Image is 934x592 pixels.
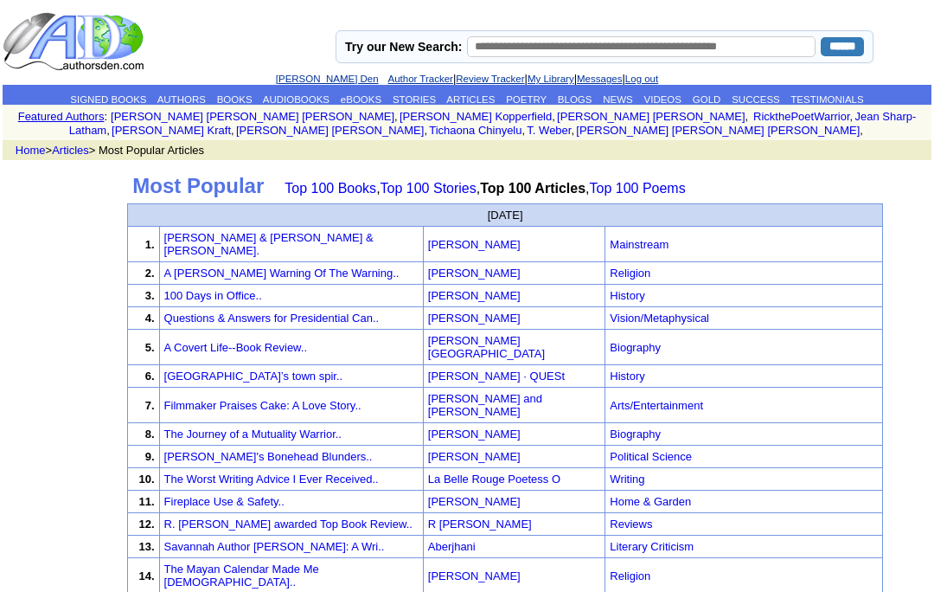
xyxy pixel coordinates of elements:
a: Biography [610,428,661,441]
a: Fireplace Use & Safety.. [164,495,285,508]
a: Reviews [610,518,652,531]
a: [GEOGRAPHIC_DATA]’s town spir.. [164,370,343,383]
a: Biography [610,341,661,354]
a: RickthePoetWarrior [750,110,849,123]
a: Tichaona Chinyelu [429,124,521,137]
a: STORIES [393,94,436,105]
font: [PERSON_NAME] [428,569,521,582]
font: R [PERSON_NAME] [428,518,532,531]
a: Articles [52,144,89,157]
a: SUCCESS [732,94,780,105]
font: 13. [138,540,154,553]
b: Top 100 Articles [480,181,585,196]
a: eBOOKS [341,94,381,105]
a: [PERSON_NAME] [PERSON_NAME] [PERSON_NAME] [576,124,860,137]
font: i [398,113,400,122]
a: Featured Authors [18,110,105,123]
a: [PERSON_NAME] Kraft [112,124,231,137]
font: | | | | [276,72,658,85]
a: [PERSON_NAME] [428,287,521,302]
a: Author Tracker [388,74,453,84]
font: [PERSON_NAME] [428,267,521,280]
a: BOOKS [217,94,253,105]
a: [PERSON_NAME] [428,265,521,280]
font: [PERSON_NAME] [428,238,521,251]
a: NEWS [603,94,633,105]
img: logo_ad.gif [3,11,148,72]
a: POETRY [506,94,547,105]
a: A Covert Life--Book Review.. [164,341,307,354]
a: Religion [610,569,650,582]
a: Vision/Metaphysical [610,312,709,325]
a: A [PERSON_NAME] Warning Of The Warning.. [164,267,400,280]
font: [DATE] [488,209,523,222]
a: Home [16,144,46,157]
font: [PERSON_NAME] [428,289,521,302]
a: TESTIMONIALS [790,94,863,105]
a: [PERSON_NAME] [428,426,521,441]
font: 12. [138,518,154,531]
a: AUDIOBOOKS [263,94,329,105]
font: i [555,113,557,122]
a: [PERSON_NAME] [428,310,521,325]
font: [PERSON_NAME] [428,312,521,325]
a: My Library [528,74,574,84]
a: GOLD [693,94,721,105]
font: 6. [145,370,155,383]
a: Top 100 Stories [381,181,477,196]
a: Log out [625,74,658,84]
a: [PERSON_NAME] [PERSON_NAME] [PERSON_NAME] [111,110,394,123]
font: 14. [138,569,154,582]
a: [PERSON_NAME] Den [276,74,379,84]
a: [PERSON_NAME] and [PERSON_NAME] [428,390,542,418]
a: [PERSON_NAME] [PERSON_NAME] [557,110,745,123]
a: [PERSON_NAME] · QUESt [428,368,565,383]
font: [PERSON_NAME] [428,450,521,463]
a: 100 Days in Office.. [164,289,262,302]
a: [PERSON_NAME] Kopperfield [400,110,552,123]
a: R. [PERSON_NAME] awarded Top Book Review.. [164,518,413,531]
a: Top 100 Books [285,181,376,196]
a: [PERSON_NAME] & [PERSON_NAME] & [PERSON_NAME]. [164,231,374,257]
a: SIGNED BOOKS [70,94,146,105]
a: Political Science [610,450,692,463]
font: 1. [145,238,155,251]
a: History [610,370,644,383]
a: Filmmaker Praises Cake: A Love Story.. [164,399,361,412]
a: History [610,289,644,302]
font: i [748,113,750,122]
a: The Journey of a Mutuality Warrior.. [164,428,342,441]
font: 4. [145,312,155,325]
a: [PERSON_NAME][GEOGRAPHIC_DATA] [428,332,545,360]
a: [PERSON_NAME] [428,493,521,508]
a: R [PERSON_NAME] [428,516,532,531]
a: AUTHORS [157,94,206,105]
font: 2. [145,267,155,280]
a: Home & Garden [610,495,691,508]
a: Messages [577,74,622,84]
font: 8. [145,428,155,441]
font: [PERSON_NAME] · QUESt [428,370,565,383]
font: [PERSON_NAME][GEOGRAPHIC_DATA] [428,334,545,360]
font: i [574,126,576,136]
a: [PERSON_NAME] [428,448,521,463]
font: , , , [285,181,697,196]
font: 5. [145,341,155,354]
font: , , , , , , , , , , [69,110,916,137]
a: [PERSON_NAME]'s Bonehead Blunders.. [164,450,373,463]
a: Jean Sharp-Latham [69,110,916,137]
font: i [863,126,865,136]
font: 9. [145,450,155,463]
a: VIDEOS [644,94,681,105]
a: Questions & Answers for Presidential Can.. [164,312,380,325]
a: The Worst Writing Advice I Ever Received.. [164,473,379,486]
font: [PERSON_NAME] [428,428,521,441]
b: Most Popular [132,174,264,197]
a: Aberjhani [428,538,476,553]
a: Religion [610,267,650,280]
font: i [525,126,527,136]
a: Review Tracker [456,74,524,84]
font: La Belle Rouge Poetess O [428,473,560,486]
font: 10. [138,473,154,486]
a: Arts/Entertainment [610,399,703,412]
